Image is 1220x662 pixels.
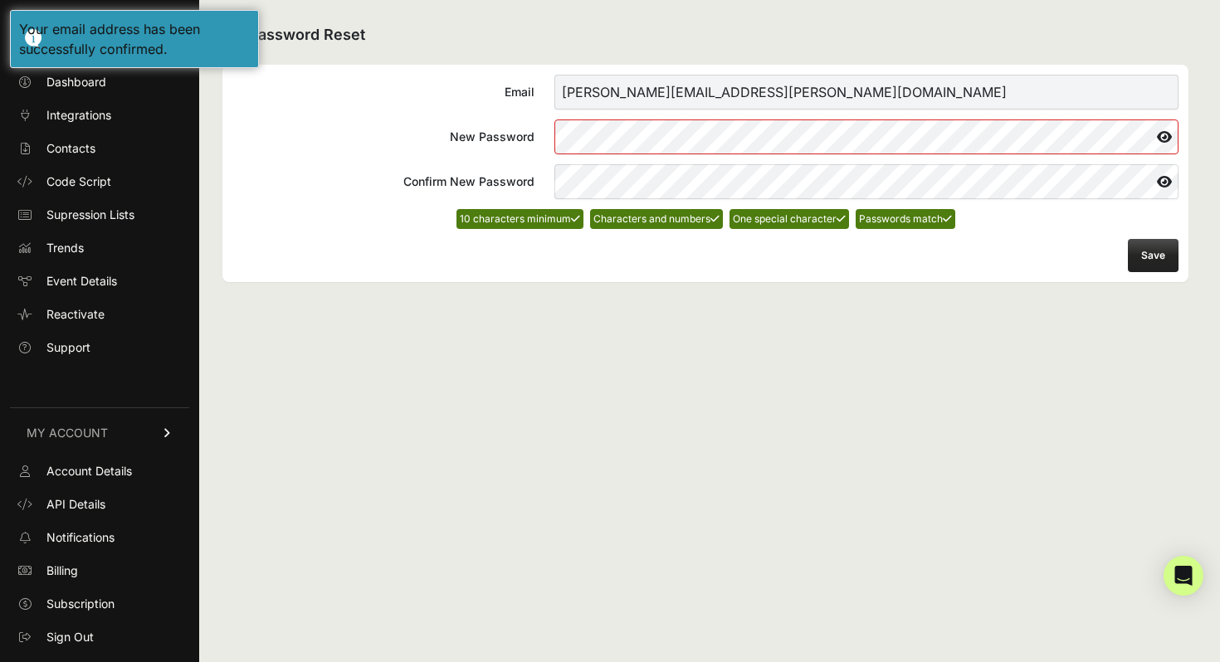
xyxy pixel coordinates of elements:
a: Integrations [10,102,189,129]
input: New Password [554,119,1179,154]
div: Email [232,84,534,100]
input: Email [554,75,1179,110]
div: New Password [232,129,534,145]
a: Dashboard [10,69,189,95]
a: Sign Out [10,624,189,650]
span: Integrations [46,107,111,124]
a: Account Details [10,458,189,484]
span: Event Details [46,273,117,290]
span: Reactivate [46,306,105,323]
h2: Password Reset [222,23,1188,48]
div: Open Intercom Messenger [1164,556,1203,596]
a: Support [10,334,189,361]
a: Notifications [10,524,189,551]
a: Subscription [10,591,189,617]
span: Supression Lists [46,207,134,223]
a: Trends [10,235,189,261]
button: Save [1128,239,1179,272]
a: Contacts [10,135,189,162]
a: MY ACCOUNT [10,407,189,458]
div: Confirm New Password [232,173,534,190]
span: Subscription [46,596,115,612]
a: API Details [10,491,189,518]
span: Code Script [46,173,111,190]
span: API Details [46,496,105,513]
span: Billing [46,562,78,579]
span: Sign Out [46,629,94,645]
li: One special character [730,209,849,229]
input: Confirm New Password [554,164,1179,199]
a: Billing [10,557,189,584]
span: Contacts [46,140,95,157]
li: 10 characters minimum [456,209,583,229]
a: Reactivate [10,301,189,328]
span: MY ACCOUNT [27,425,108,441]
div: Your email address has been successfully confirmed. [19,19,250,59]
span: Notifications [46,529,115,546]
span: Trends [46,240,84,256]
li: Passwords match [856,209,955,229]
li: Characters and numbers [590,209,723,229]
span: Dashboard [46,74,106,90]
span: Account Details [46,463,132,479]
a: Code Script [10,168,189,195]
a: Event Details [10,268,189,294]
span: Support [46,339,90,356]
a: Supression Lists [10,202,189,228]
